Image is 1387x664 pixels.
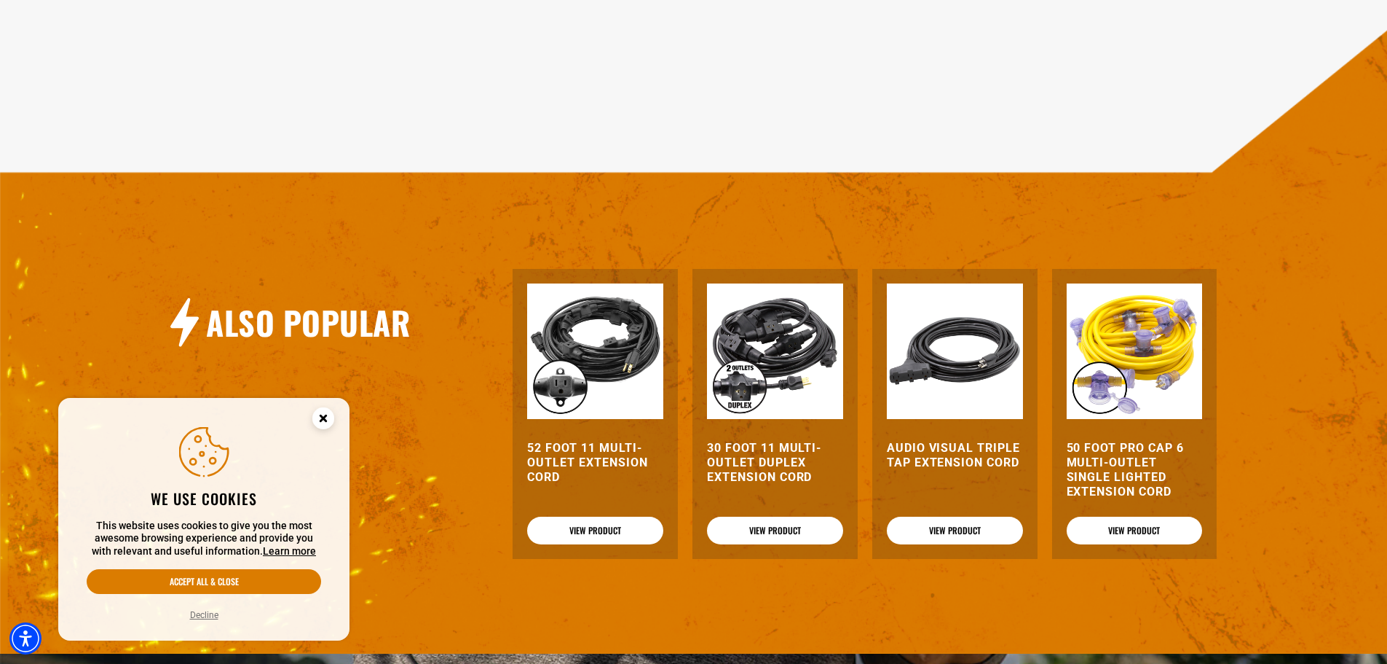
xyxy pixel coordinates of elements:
[527,284,663,420] img: black
[887,517,1023,544] a: View Product
[1067,517,1203,544] a: View Product
[9,622,42,655] div: Accessibility Menu
[1067,284,1203,420] img: yellow
[707,284,843,420] img: black
[263,545,316,557] a: This website uses cookies to give you the most awesome browsing experience and provide you with r...
[87,520,321,558] p: This website uses cookies to give you the most awesome browsing experience and provide you with r...
[58,398,349,641] aside: Cookie Consent
[186,608,223,622] button: Decline
[87,569,321,594] button: Accept all & close
[887,284,1023,420] img: black
[707,441,843,485] a: 30 Foot 11 Multi-Outlet Duplex Extension Cord
[1067,441,1203,499] a: 50 Foot Pro Cap 6 Multi-Outlet Single Lighted Extension Cord
[887,441,1023,470] a: Audio Visual Triple Tap Extension Cord
[527,517,663,544] a: View Product
[707,517,843,544] a: View Product
[297,398,349,443] button: Close this option
[206,302,410,343] h2: Also Popular
[87,489,321,508] h2: We use cookies
[527,441,663,485] a: 52 Foot 11 Multi-Outlet Extension Cord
